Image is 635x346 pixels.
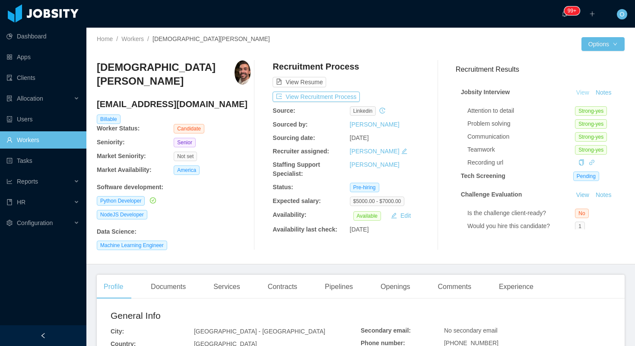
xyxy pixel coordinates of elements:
[578,158,584,167] div: Copy
[6,178,13,184] i: icon: line-chart
[461,172,505,179] strong: Tech Screening
[350,148,400,155] a: [PERSON_NAME]
[17,199,25,206] span: HR
[273,134,315,141] b: Sourcing date:
[350,183,379,192] span: Pre-hiring
[17,95,43,102] span: Allocation
[97,184,163,190] b: Software development :
[350,106,376,116] span: linkedin
[150,197,156,203] i: icon: check-circle
[273,92,360,102] button: icon: exportView Recruitment Process
[17,178,38,185] span: Reports
[456,64,625,75] h3: Recruitment Results
[97,241,167,250] span: Machine Learning Engineer
[350,134,369,141] span: [DATE]
[273,121,308,128] b: Sourced by:
[350,121,400,128] a: [PERSON_NAME]
[492,275,540,299] div: Experience
[562,11,568,17] i: icon: bell
[97,196,145,206] span: Python Developer
[350,226,369,233] span: [DATE]
[144,275,193,299] div: Documents
[97,35,113,42] a: Home
[589,159,595,166] a: icon: link
[273,197,321,204] b: Expected salary:
[273,79,326,86] a: icon: file-textView Resume
[116,35,118,42] span: /
[97,228,137,235] b: Data Science :
[273,77,326,87] button: icon: file-textView Resume
[387,210,414,221] button: icon: editEdit
[578,159,584,165] i: icon: copy
[174,138,196,147] span: Senior
[273,211,306,218] b: Availability:
[620,9,625,19] span: O
[589,159,595,165] i: icon: link
[97,210,147,219] span: NodeJS Developer
[467,119,575,128] div: Problem solving
[361,327,411,334] b: Secondary email:
[273,93,360,100] a: icon: exportView Recruitment Process
[97,60,235,89] h3: [DEMOGRAPHIC_DATA][PERSON_NAME]
[575,222,585,231] span: 1
[318,275,360,299] div: Pipelines
[174,152,197,161] span: Not set
[273,161,320,177] b: Staffing Support Specialist:
[121,35,144,42] a: Workers
[467,222,575,231] div: Would you hire this candidate?
[350,161,400,168] a: [PERSON_NAME]
[573,171,599,181] span: Pending
[467,145,575,154] div: Teamwork
[261,275,304,299] div: Contracts
[6,199,13,205] i: icon: book
[467,209,575,218] div: Is the challenge client-ready?
[147,35,149,42] span: /
[401,148,407,154] i: icon: edit
[111,309,361,323] h2: General Info
[6,28,79,45] a: icon: pie-chartDashboard
[97,125,140,132] b: Worker Status:
[575,132,607,142] span: Strong-yes
[374,275,417,299] div: Openings
[97,139,125,146] b: Seniority:
[174,124,204,133] span: Candidate
[461,191,522,198] strong: Challenge Evaluation
[111,328,124,335] b: City:
[273,148,329,155] b: Recruiter assigned:
[6,131,79,149] a: icon: userWorkers
[17,219,53,226] span: Configuration
[6,111,79,128] a: icon: robotUsers
[6,220,13,226] i: icon: setting
[431,275,478,299] div: Comments
[573,191,592,198] a: View
[467,158,575,167] div: Recording url
[273,226,337,233] b: Availability last check:
[148,197,156,204] a: icon: check-circle
[206,275,247,299] div: Services
[152,35,270,42] span: [DEMOGRAPHIC_DATA][PERSON_NAME]
[97,98,251,110] h4: [EMAIL_ADDRESS][DOMAIN_NAME]
[461,89,510,95] strong: Jobsity Interview
[581,37,625,51] button: Optionsicon: down
[97,166,152,173] b: Market Availability:
[467,132,575,141] div: Communication
[350,197,405,206] span: $5000.00 - $7000.00
[444,327,498,334] span: No secondary email
[194,328,325,335] span: [GEOGRAPHIC_DATA] - [GEOGRAPHIC_DATA]
[97,275,130,299] div: Profile
[589,11,595,17] i: icon: plus
[575,106,607,116] span: Strong-yes
[575,209,588,218] span: No
[564,6,580,15] sup: 1656
[575,145,607,155] span: Strong-yes
[575,119,607,129] span: Strong-yes
[273,107,295,114] b: Source:
[6,48,79,66] a: icon: appstoreApps
[592,190,615,200] button: Notes
[6,152,79,169] a: icon: profileTasks
[6,69,79,86] a: icon: auditClients
[174,165,200,175] span: America
[97,152,146,159] b: Market Seniority:
[467,106,575,115] div: Attention to detail
[235,60,251,85] img: f9aeab49-2817-43c3-a3bf-18c9ddafe53b_68dd208dbacec-400w.png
